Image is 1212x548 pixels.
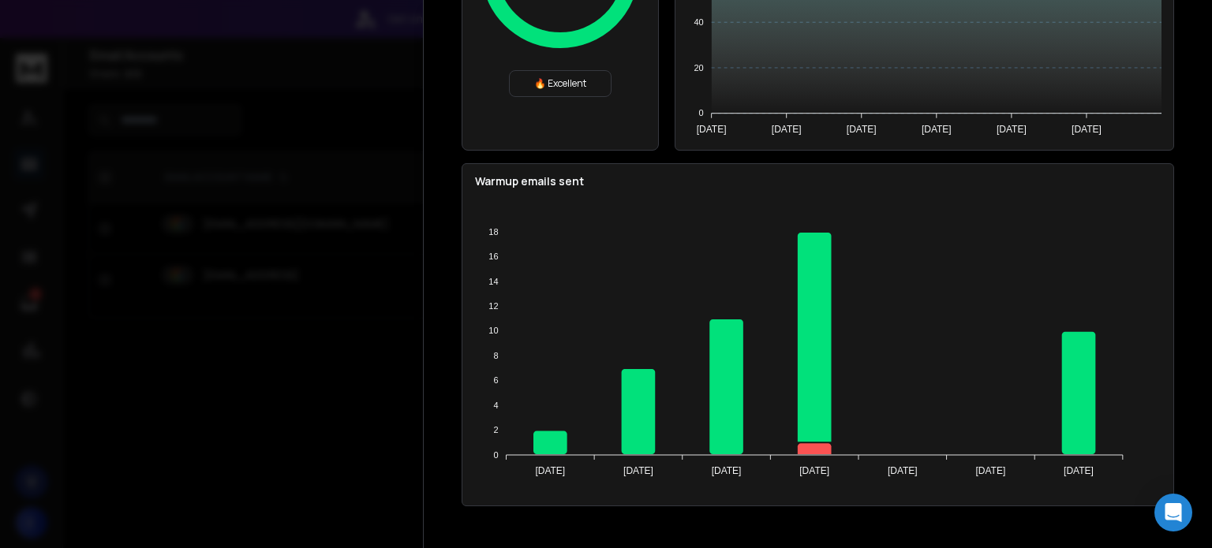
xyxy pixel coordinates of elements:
[694,63,703,73] tspan: 20
[712,465,742,476] tspan: [DATE]
[488,301,498,311] tspan: 12
[697,124,727,135] tspan: [DATE]
[493,450,498,460] tspan: 0
[493,425,498,434] tspan: 2
[623,465,653,476] tspan: [DATE]
[488,277,498,286] tspan: 14
[493,401,498,410] tspan: 4
[493,351,498,360] tspan: 8
[535,465,565,476] tspan: [DATE]
[922,124,952,135] tspan: [DATE]
[772,124,802,135] tspan: [DATE]
[488,326,498,335] tspan: 10
[488,227,498,237] tspan: 18
[475,173,1161,189] p: Warmup emails sent
[699,108,704,117] tspan: 0
[1072,124,1102,135] tspan: [DATE]
[488,252,498,261] tspan: 16
[799,465,829,476] tspan: [DATE]
[1064,465,1094,476] tspan: [DATE]
[847,124,877,135] tspan: [DATE]
[1154,494,1192,531] div: Open Intercom Messenger
[509,70,612,97] div: 🔥 Excellent
[493,375,498,385] tspan: 6
[694,17,703,27] tspan: 40
[888,465,918,476] tspan: [DATE]
[997,124,1027,135] tspan: [DATE]
[976,465,1006,476] tspan: [DATE]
